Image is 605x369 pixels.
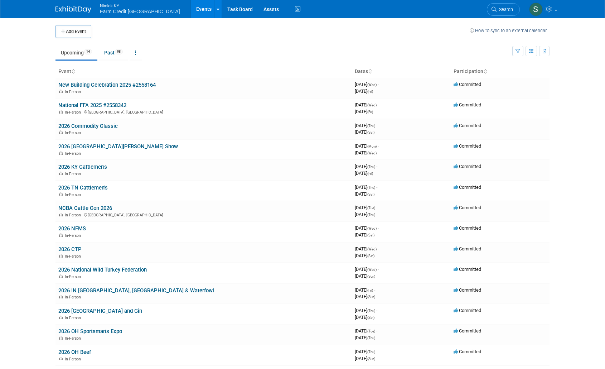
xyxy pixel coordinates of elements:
[59,233,63,237] img: In-Person Event
[65,110,83,115] span: In-Person
[58,205,112,211] a: NCBA Cattle Con 2026
[355,356,375,361] span: [DATE]
[367,336,375,340] span: (Thu)
[355,129,374,135] span: [DATE]
[58,184,108,191] a: 2026 TN Cattlemen's
[378,246,379,251] span: -
[454,308,481,313] span: Committed
[367,186,375,190] span: (Thu)
[367,288,373,292] span: (Fri)
[454,123,481,128] span: Committed
[355,349,377,354] span: [DATE]
[58,328,122,335] a: 2026 OH Sportsman's Expo
[367,124,375,128] span: (Thu)
[65,213,83,217] span: In-Person
[58,164,107,170] a: 2026 KY Cattlemen's
[376,308,377,313] span: -
[367,254,374,258] span: (Sat)
[58,82,156,88] a: New Building Celebration 2025 #2558164
[355,273,375,279] span: [DATE]
[376,123,377,128] span: -
[58,109,349,115] div: [GEOGRAPHIC_DATA], [GEOGRAPHIC_DATA]
[59,90,63,93] img: In-Person Event
[84,49,92,54] span: 14
[483,68,487,74] a: Sort by Participation Type
[355,88,373,94] span: [DATE]
[65,357,83,361] span: In-Person
[454,164,481,169] span: Committed
[65,295,83,299] span: In-Person
[65,151,83,156] span: In-Person
[55,25,91,38] button: Add Event
[65,254,83,259] span: In-Person
[355,102,379,107] span: [DATE]
[376,349,377,354] span: -
[100,9,180,14] span: Farm Credit [GEOGRAPHIC_DATA]
[355,246,379,251] span: [DATE]
[58,225,86,232] a: 2026 NFMS
[65,274,83,279] span: In-Person
[65,233,83,238] span: In-Person
[59,336,63,340] img: In-Person Event
[58,123,118,129] a: 2026 Commodity Classic
[115,49,123,54] span: 98
[59,192,63,196] img: In-Person Event
[367,103,377,107] span: (Wed)
[378,82,379,87] span: -
[355,287,375,293] span: [DATE]
[65,336,83,341] span: In-Person
[454,267,481,272] span: Committed
[367,151,377,155] span: (Wed)
[367,90,373,94] span: (Fri)
[376,205,377,210] span: -
[355,253,374,258] span: [DATE]
[99,46,128,59] a: Past98
[487,3,520,16] a: Search
[454,102,481,107] span: Committed
[59,316,63,319] img: In-Person Event
[71,68,75,74] a: Sort by Event Name
[58,102,126,109] a: National FFA 2025 #2558342
[529,3,543,16] img: Stephanie Hillner
[367,110,373,114] span: (Fri)
[65,130,83,135] span: In-Person
[355,143,379,149] span: [DATE]
[376,328,377,334] span: -
[368,68,372,74] a: Sort by Start Date
[367,206,375,210] span: (Tue)
[355,328,377,334] span: [DATE]
[355,232,374,238] span: [DATE]
[454,349,481,354] span: Committed
[367,274,375,278] span: (Sun)
[58,267,147,273] a: 2026 National Wild Turkey Federation
[355,267,379,272] span: [DATE]
[367,233,374,237] span: (Sat)
[65,316,83,320] span: In-Person
[355,123,377,128] span: [DATE]
[378,225,379,231] span: -
[355,315,374,320] span: [DATE]
[65,172,83,176] span: In-Person
[58,246,82,253] a: 2026 CTP
[454,246,481,251] span: Committed
[355,191,374,197] span: [DATE]
[378,267,379,272] span: -
[355,82,379,87] span: [DATE]
[355,308,377,313] span: [DATE]
[367,130,374,134] span: (Sat)
[58,143,178,150] a: 2026 [GEOGRAPHIC_DATA][PERSON_NAME] Show
[59,357,63,360] img: In-Person Event
[367,192,374,196] span: (Sat)
[454,205,481,210] span: Committed
[355,225,379,231] span: [DATE]
[454,143,481,149] span: Committed
[378,102,379,107] span: -
[355,109,373,114] span: [DATE]
[378,143,379,149] span: -
[355,184,377,190] span: [DATE]
[451,66,550,78] th: Participation
[367,165,375,169] span: (Thu)
[355,294,375,299] span: [DATE]
[367,357,375,361] span: (Sun)
[55,46,97,59] a: Upcoming14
